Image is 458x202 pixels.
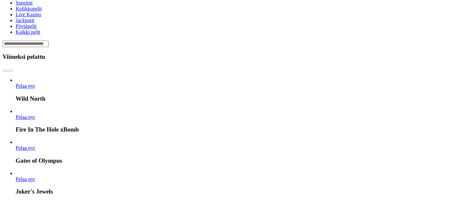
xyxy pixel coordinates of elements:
a: Kolikkopelit [16,6,42,11]
a: Gates of Olympus [16,145,35,151]
span: Pelaa nyt [16,83,35,89]
h3: Wild North [16,95,455,102]
a: Joker's Jewels [16,176,35,182]
a: Live Kasino [16,12,41,17]
a: Wild North [16,83,35,89]
h3: Fire In The Hole xBomb [16,126,455,133]
span: Pelaa nyt [16,176,35,182]
button: next slide [8,70,13,72]
span: Pelaa nyt [16,114,35,120]
h3: Gates of Olympus [16,157,455,164]
a: Pöytäpelit [16,23,37,29]
h3: Viimeksi pelattu [3,53,455,60]
article: Wild North [16,77,455,102]
span: Pelaa nyt [16,145,35,151]
input: Search [3,41,49,47]
article: Joker's Jewels [16,170,455,196]
button: prev slide [3,70,8,72]
article: Fire In The Hole xBomb [16,108,455,133]
span: Kaikki pelit [16,29,40,35]
a: Fire In The Hole xBomb [16,114,35,120]
h3: Joker's Jewels [16,188,455,195]
article: Gates of Olympus [16,139,455,164]
a: Jackpotit [16,18,34,23]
